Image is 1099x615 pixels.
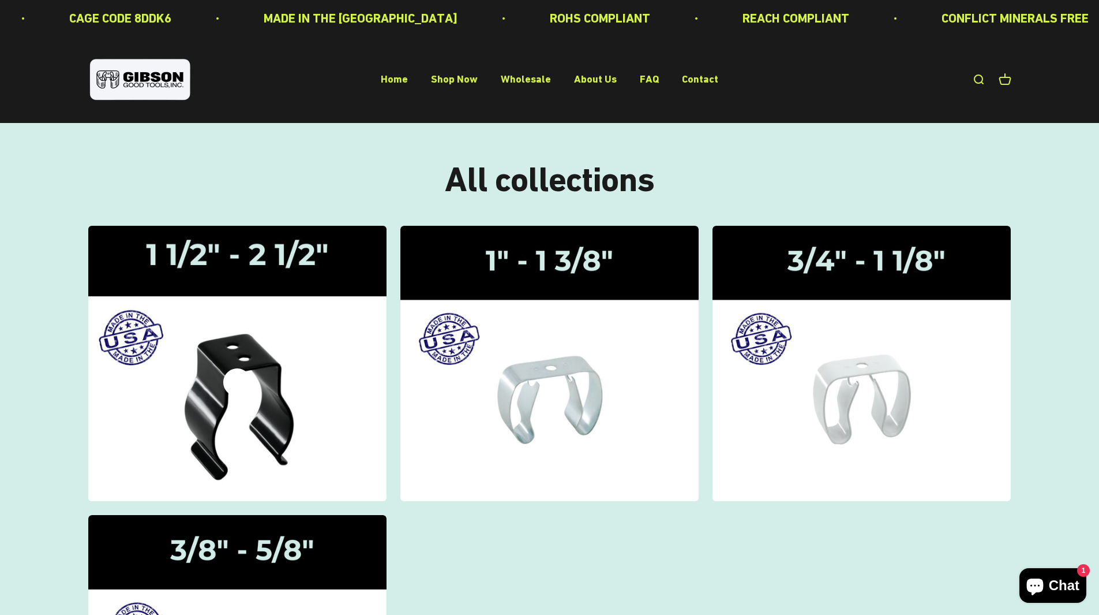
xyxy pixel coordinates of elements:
[574,73,617,85] a: About Us
[381,73,408,85] a: Home
[1016,568,1090,606] inbox-online-store-chat: Shopify online store chat
[501,73,551,85] a: Wholesale
[550,8,650,28] p: ROHS COMPLIANT
[69,8,171,28] p: CAGE CODE 8DDK6
[640,73,659,85] a: FAQ
[264,8,457,28] p: MADE IN THE [GEOGRAPHIC_DATA]
[400,226,699,502] img: Gripper Clips | 1" - 1 3/8"
[88,226,387,502] a: Gibson gripper clips one and a half inch to two and a half inches
[712,226,1011,502] img: Gripper Clips | 3/4" - 1 1/8"
[79,217,395,509] img: Gibson gripper clips one and a half inch to two and a half inches
[88,160,1011,198] h1: All collections
[431,73,478,85] a: Shop Now
[942,8,1089,28] p: CONFLICT MINERALS FREE
[682,73,718,85] a: Contact
[742,8,849,28] p: REACH COMPLIANT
